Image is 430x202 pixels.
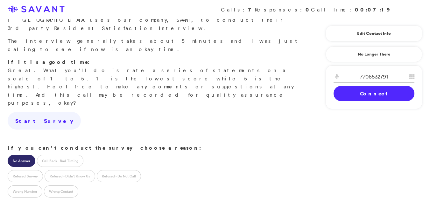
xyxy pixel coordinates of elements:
[8,144,201,151] strong: If you can't conduct the survey choose a reason:
[334,28,414,39] a: Edit Contact Info
[8,58,301,107] p: Great. What you'll do is rate a series of statements on a scale of 1 to 5. 1 is the lowest score ...
[37,155,83,167] label: Call Back - Bad Timing
[355,6,391,13] strong: 00:07:19
[8,170,43,182] label: Refused Survey
[8,58,90,65] strong: If it is a good time:
[306,6,311,13] strong: 0
[8,37,301,53] p: The interview generally takes about 5 minutes and I was just calling to see if now is an okay time.
[8,185,42,198] label: Wrong Number
[45,170,95,182] label: Refused - Didn't Know Us
[326,46,422,62] a: No Longer There
[248,6,255,13] strong: 7
[97,170,141,182] label: Refused - Do Not Call
[8,155,35,167] label: No Answer
[8,112,81,130] a: Start Survey
[44,185,78,198] label: Wrong Contact
[334,86,414,101] a: Connect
